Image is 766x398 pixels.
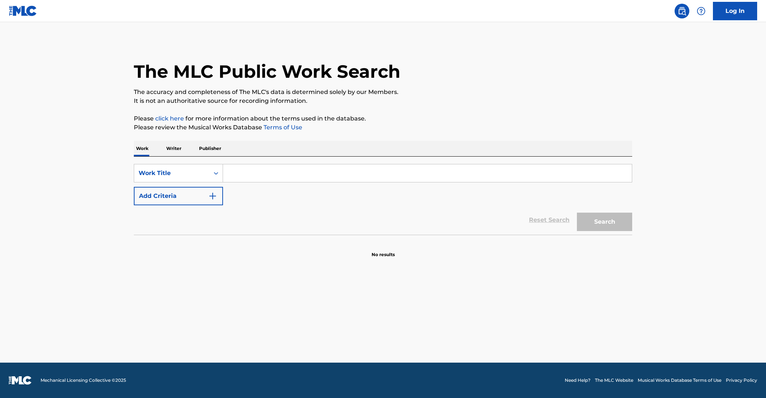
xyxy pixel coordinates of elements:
p: No results [372,242,395,258]
p: The accuracy and completeness of The MLC's data is determined solely by our Members. [134,88,632,97]
p: It is not an authoritative source for recording information. [134,97,632,105]
p: Writer [164,141,184,156]
p: Please for more information about the terms used in the database. [134,114,632,123]
a: Public Search [675,4,689,18]
a: Log In [713,2,757,20]
div: Help [694,4,708,18]
img: MLC Logo [9,6,37,16]
form: Search Form [134,164,632,235]
h1: The MLC Public Work Search [134,60,400,83]
img: 9d2ae6d4665cec9f34b9.svg [208,192,217,200]
a: Terms of Use [262,124,302,131]
div: Work Title [139,169,205,178]
img: help [697,7,706,15]
a: Privacy Policy [726,377,757,384]
a: click here [155,115,184,122]
img: search [678,7,686,15]
span: Mechanical Licensing Collective © 2025 [41,377,126,384]
a: Need Help? [565,377,591,384]
p: Work [134,141,151,156]
p: Please review the Musical Works Database [134,123,632,132]
p: Publisher [197,141,223,156]
button: Add Criteria [134,187,223,205]
iframe: Chat Widget [729,363,766,398]
a: Musical Works Database Terms of Use [638,377,721,384]
a: The MLC Website [595,377,633,384]
img: logo [9,376,32,385]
